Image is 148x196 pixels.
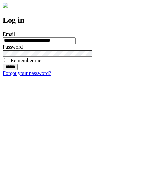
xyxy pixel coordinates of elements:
[3,31,15,37] label: Email
[3,16,145,25] h2: Log in
[3,44,23,50] label: Password
[3,70,51,76] a: Forgot your password?
[11,58,41,63] label: Remember me
[3,3,8,8] img: logo-4e3dc11c47720685a147b03b5a06dd966a58ff35d612b21f08c02c0306f2b779.png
